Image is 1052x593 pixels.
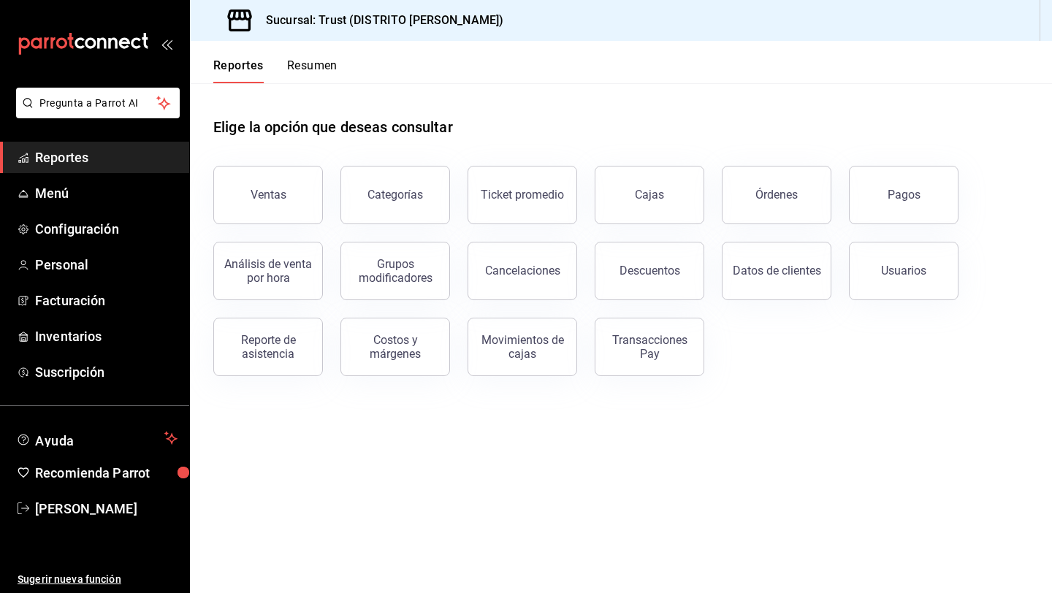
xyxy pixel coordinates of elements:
[620,264,680,278] div: Descuentos
[39,96,157,111] span: Pregunta a Parrot AI
[223,257,313,285] div: Análisis de venta por hora
[213,58,338,83] div: navigation tabs
[35,183,178,203] span: Menú
[350,333,441,361] div: Costos y márgenes
[35,326,178,346] span: Inventarios
[849,166,958,224] button: Pagos
[635,188,664,202] div: Cajas
[18,572,178,587] span: Sugerir nueva función
[35,219,178,239] span: Configuración
[477,333,568,361] div: Movimientos de cajas
[881,264,926,278] div: Usuarios
[604,333,695,361] div: Transacciones Pay
[340,166,450,224] button: Categorías
[223,333,313,361] div: Reporte de asistencia
[340,242,450,300] button: Grupos modificadores
[213,166,323,224] button: Ventas
[35,291,178,310] span: Facturación
[595,242,704,300] button: Descuentos
[161,38,172,50] button: open_drawer_menu
[251,188,286,202] div: Ventas
[755,188,798,202] div: Órdenes
[350,257,441,285] div: Grupos modificadores
[35,429,159,447] span: Ayuda
[595,166,704,224] button: Cajas
[35,362,178,382] span: Suscripción
[722,166,831,224] button: Órdenes
[10,106,180,121] a: Pregunta a Parrot AI
[849,242,958,300] button: Usuarios
[35,499,178,519] span: [PERSON_NAME]
[213,116,453,138] h1: Elige la opción que deseas consultar
[722,242,831,300] button: Datos de clientes
[481,188,564,202] div: Ticket promedio
[468,166,577,224] button: Ticket promedio
[254,12,503,29] h3: Sucursal: Trust (DISTRITO [PERSON_NAME])
[213,318,323,376] button: Reporte de asistencia
[595,318,704,376] button: Transacciones Pay
[35,255,178,275] span: Personal
[888,188,920,202] div: Pagos
[485,264,560,278] div: Cancelaciones
[35,463,178,483] span: Recomienda Parrot
[733,264,821,278] div: Datos de clientes
[340,318,450,376] button: Costos y márgenes
[16,88,180,118] button: Pregunta a Parrot AI
[287,58,338,83] button: Resumen
[367,188,423,202] div: Categorías
[35,148,178,167] span: Reportes
[468,242,577,300] button: Cancelaciones
[468,318,577,376] button: Movimientos de cajas
[213,242,323,300] button: Análisis de venta por hora
[213,58,264,83] button: Reportes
